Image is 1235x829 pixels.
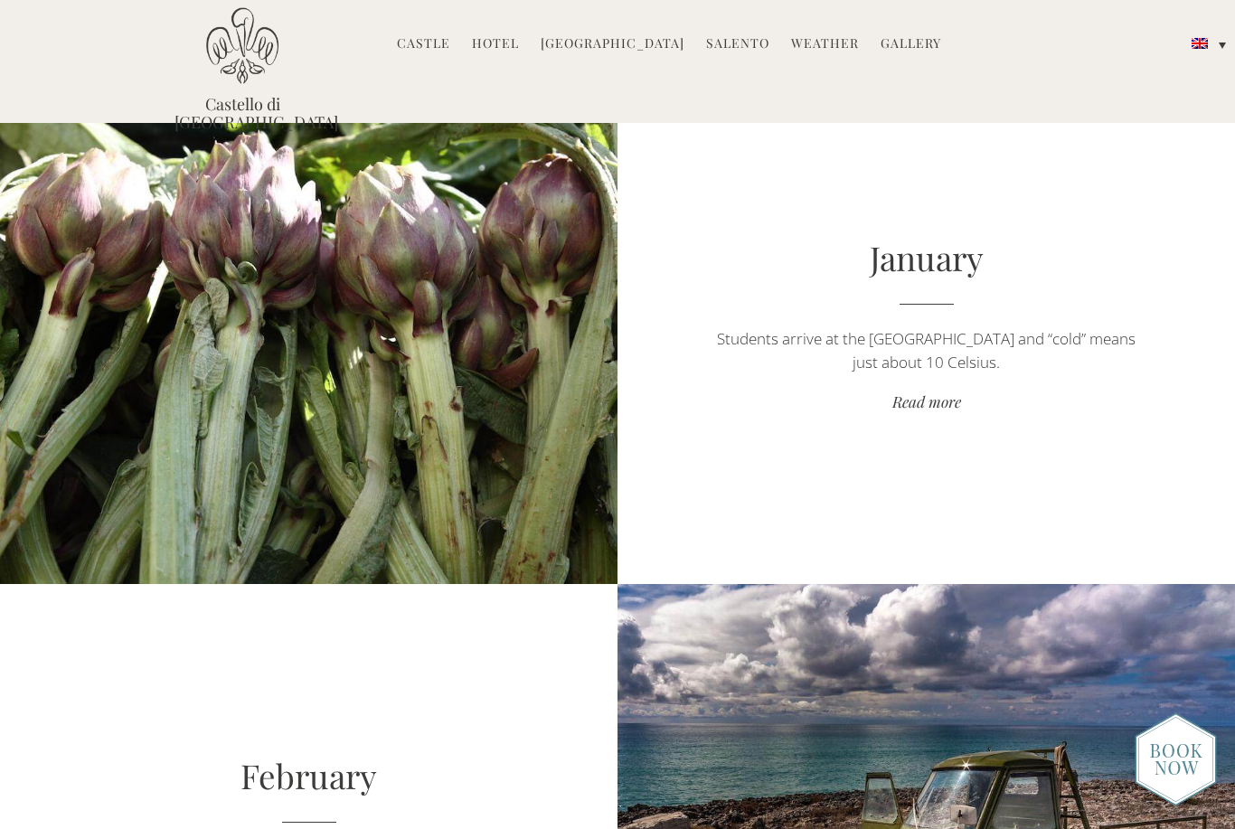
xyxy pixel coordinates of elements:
[710,391,1142,416] a: Read more
[240,753,377,797] a: February
[710,327,1142,374] p: Students arrive at the [GEOGRAPHIC_DATA] and “cold” means just about 10 Celsius.
[1135,712,1217,806] img: new-booknow.png
[397,34,450,55] a: Castle
[174,95,310,131] a: Castello di [GEOGRAPHIC_DATA]
[791,34,859,55] a: Weather
[541,34,684,55] a: [GEOGRAPHIC_DATA]
[206,7,278,84] img: Castello di Ugento
[472,34,519,55] a: Hotel
[1192,38,1208,49] img: English
[870,235,984,279] a: January
[706,34,769,55] a: Salento
[881,34,941,55] a: Gallery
